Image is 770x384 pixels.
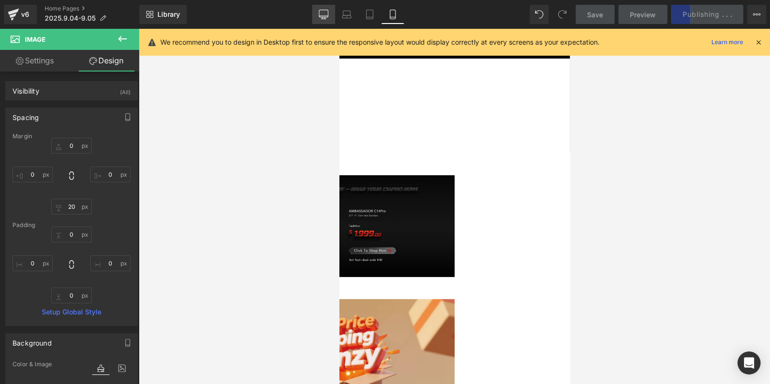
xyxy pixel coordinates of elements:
input: 0 [51,288,92,303]
button: Redo [553,5,572,24]
a: Preview [618,5,667,24]
div: Visibility [12,82,39,95]
a: Design [72,50,141,72]
a: Tablet [358,5,381,24]
div: v6 [19,8,31,21]
button: Undo [529,5,549,24]
div: Padding [12,222,131,228]
input: 0 [90,255,131,271]
a: New Library [139,5,187,24]
div: Background [12,334,52,347]
span: Color & Image [12,361,52,368]
div: (All) [120,82,131,97]
p: We recommend you to design in Desktop first to ensure the responsive layout would display correct... [160,37,600,48]
span: Image [25,36,46,43]
span: 2025.9.04-9.05 [45,14,96,22]
a: Home Pages [45,5,139,12]
a: Mobile [381,5,404,24]
button: More [747,5,766,24]
div: Open Intercom Messenger [737,351,760,374]
div: Spacing [12,108,39,121]
span: Preview [630,10,656,20]
iframe: To enrich screen reader interactions, please activate Accessibility in Grammarly extension settings [339,29,570,384]
a: Setup Global Style [12,308,131,316]
a: Learn more [708,36,747,48]
div: Margin [12,133,131,140]
span: Save [587,10,603,20]
a: Laptop [335,5,358,24]
input: 0 [51,138,92,154]
input: 0 [51,227,92,242]
a: v6 [4,5,37,24]
input: 0 [12,255,53,271]
input: 0 [12,167,53,182]
input: 0 [51,199,92,215]
span: Library [157,10,180,19]
input: 0 [90,167,131,182]
a: Desktop [312,5,335,24]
